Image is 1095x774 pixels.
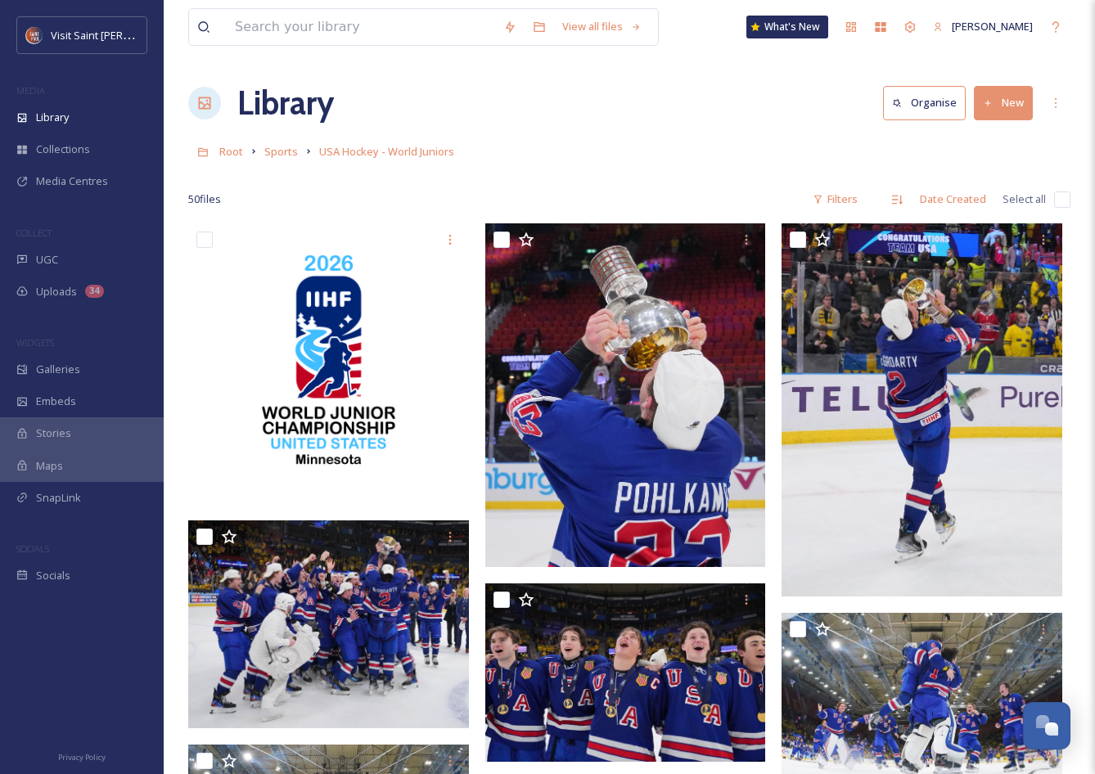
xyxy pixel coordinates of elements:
a: [PERSON_NAME] [925,11,1041,43]
span: Sports [264,144,298,159]
img: Vertical Full Color Logo_2026 WJC.jpg [188,223,469,504]
span: Root [219,144,243,159]
a: View all files [554,11,650,43]
a: USA Hockey - World Juniors [319,142,454,161]
span: WIDGETS [16,336,54,349]
span: UGC [36,252,58,268]
span: Maps [36,458,63,474]
span: MEDIA [16,84,45,97]
a: Sports [264,142,298,161]
a: Root [219,142,243,161]
span: Visit Saint [PERSON_NAME] [51,27,182,43]
img: 901073685.jpg [485,223,766,567]
span: COLLECT [16,227,52,239]
span: Select all [1003,191,1046,207]
span: Media Centres [36,173,108,189]
span: 50 file s [188,191,221,207]
span: Privacy Policy [58,752,106,763]
span: Galleries [36,362,80,377]
span: Collections [36,142,90,157]
div: Filters [804,183,866,215]
img: 901078406.jpg [782,223,1066,596]
a: Privacy Policy [58,746,106,766]
span: Uploads [36,284,77,299]
a: Library [237,79,334,128]
span: Socials [36,568,70,583]
a: What's New [746,16,828,38]
span: [PERSON_NAME] [952,19,1033,34]
div: Date Created [912,183,994,215]
span: Embeds [36,394,76,409]
input: Search your library [227,9,495,45]
img: 901073739.jpg [485,583,766,762]
span: Stories [36,425,71,441]
button: Open Chat [1023,702,1070,749]
button: Organise [883,86,966,119]
span: SnapLink [36,490,81,506]
img: 901078352.jpg [188,520,473,728]
div: 34 [85,285,104,298]
img: Visit%20Saint%20Paul%20Updated%20Profile%20Image.jpg [26,27,43,43]
span: Library [36,110,69,125]
button: New [974,86,1033,119]
span: USA Hockey - World Juniors [319,144,454,159]
span: SOCIALS [16,542,49,555]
